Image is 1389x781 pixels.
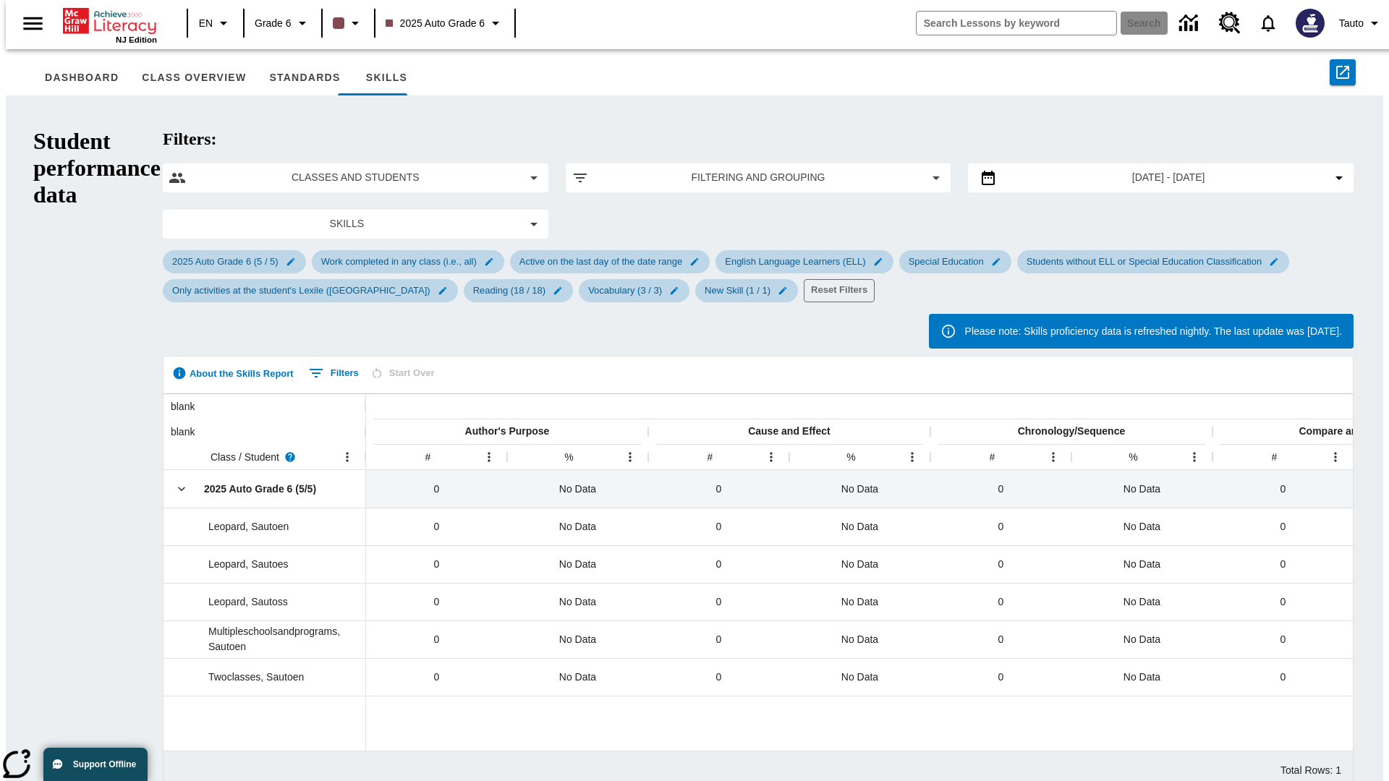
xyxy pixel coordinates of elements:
[208,671,304,683] span: Twoclasses, Sautoen
[1123,670,1160,685] span: No Data
[464,285,554,296] span: Reading (18 / 18)
[258,61,352,95] button: Standards
[998,557,1004,572] span: 0
[163,545,366,583] div: Leopard, Sautoes
[366,470,507,508] div: 0, The average number of questions completed by 2025 Auto Grade 6 (5/5) for Author's Purpose is 0.
[507,583,648,620] div: No Data%, Sautoss Leopard has no data for Author's Purpose.
[789,620,930,658] div: No Data%, Sautoen Multipleschoolsandprograms has no data for Cause and Effect.
[305,362,362,385] button: Show filters
[1280,632,1286,647] span: 0
[192,10,239,36] button: Language: EN, Select a language
[900,256,993,267] span: Special Education
[255,16,292,31] span: Grade 6
[695,279,798,302] div: Edit New Skill 1 skills selected / 1 skills in group filter selected submenu item
[130,61,258,95] button: Class Overview
[1339,16,1364,31] span: Tauto
[559,594,596,610] span: No Data
[930,470,1071,508] div: 0, The average number of questions completed by 2025 Auto Grade 6 (5/5) for Chronology/Sequence i...
[171,426,195,438] span: blank
[208,626,340,652] span: Multipleschoolsandprograms, Sautoen
[12,2,54,45] button: Open side menu
[1280,763,1341,777] div: Total Rows: 1
[366,658,507,696] div: 0, Sautoen Twoclasses completed 0 questions for Author's Purpose.
[1280,482,1286,497] span: 0
[43,748,148,781] button: Support Offline
[572,169,946,187] button: Apply filters menu item
[352,61,421,95] button: Skills
[336,446,358,468] button: Open Menu
[434,557,440,572] span: 0
[708,450,713,465] div: #, Average number of questions students have completed for Cause and Effect.
[1071,508,1212,545] div: No Data%, Sautoen Leopard has no data for Chronology/Sequence.
[312,250,504,273] div: Edit Work completed in any class (i.e., all) filter selected submenu item
[1296,9,1325,38] img: Avatar
[180,216,514,231] span: Skills
[648,620,789,658] div: 0, Sautoen Multipleschoolsandprograms completed 0 questions for Cause and Effect.
[169,169,543,187] button: Select classes and students menu item
[33,128,161,776] h1: Student performance data
[190,365,294,382] span: About the Skills Report
[366,508,507,545] div: 0, Sautoen Leopard completed 0 questions for Author's Purpose.
[1325,446,1346,468] button: Open Menu
[559,519,596,534] span: No Data
[510,250,710,273] div: Edit Active on the last day of the date range filter selected submenu item
[998,670,1004,685] span: 0
[559,557,596,572] span: No Data
[841,632,878,647] span: No Data
[998,632,1004,647] span: 0
[507,620,648,658] div: No Data%, Sautoen Multipleschoolsandprograms has no data for Author's Purpose.
[116,35,157,44] span: NJ Edition
[564,451,573,463] span: %
[748,425,831,437] span: Cause and Effect
[1333,10,1389,36] button: Profile/Settings
[716,594,722,610] span: 0
[716,256,874,267] span: English Language Learners (ELL)
[841,594,878,610] span: No Data
[197,170,514,185] span: Classes and Students
[1071,620,1212,658] div: No Data%, Sautoen Multipleschoolsandprograms has no data for Chronology/Sequence.
[1042,446,1064,468] button: Open Menu
[208,558,289,570] span: Leopard, Sautoes
[425,450,431,465] div: #, Average number of questions students have completed for Author's Purpose.
[998,482,1004,497] span: 0
[1212,545,1354,583] div: 0, Sautoes Leopard completed 0 questions for Compare and Contrast.
[841,670,878,685] span: No Data
[901,446,923,468] button: Open Menu
[1071,470,1212,508] div: No Data%, 2025 Auto Grade 6 (5/5) has no data for Chronology/Sequence.
[1071,658,1212,696] div: No Data%, Sautoen Twoclasses has no data for Chronology/Sequence.
[163,129,1354,149] h2: Filters:
[279,446,301,468] button: Read more about Class / Student
[313,256,485,267] span: Work completed in any class (i.e., all)
[789,470,930,508] div: No Data%, 2025 Auto Grade 6 (5/5) has no data for Cause and Effect.
[1129,450,1137,465] div: %, Average percent correct for questions students have completed for Chronology/Sequence.
[1212,658,1354,696] div: 0, Sautoen Twoclasses completed 0 questions for Compare and Contrast.
[171,401,195,412] span: blank
[965,318,1342,344] div: Please note: Skills proficiency data is refreshed nightly. The last update was [DATE].
[1018,256,1270,267] span: Students without ELL or Special Education Classification
[1071,545,1212,583] div: No Data%, Sautoes Leopard has no data for Chronology/Sequence.
[789,508,930,545] div: No Data%, Sautoen Leopard has no data for Cause and Effect.
[1212,508,1354,545] div: 0, Sautoen Leopard completed 0 questions for Compare and Contrast.
[998,519,1004,534] span: 0
[899,250,1011,273] div: Edit Special Education filter selected submenu item
[930,545,1071,583] div: 0, Sautoes Leopard completed 0 questions for Chronology/Sequence.
[648,545,789,583] div: 0, Sautoes Leopard completed 0 questions for Cause and Effect.
[917,12,1116,35] input: search field
[249,10,317,36] button: Grade: Grade 6, Select a grade
[579,279,689,302] div: Edit Vocabulary 3 skills selected / 3 skills in group filter selected submenu item
[841,482,878,497] span: No Data
[163,583,366,620] div: Leopard, Sautoss
[1017,250,1289,273] div: Edit Students without ELL or Special Education Classification filter selected submenu item
[1249,4,1287,42] a: Notifications
[1280,519,1286,534] span: 0
[1129,451,1137,463] span: %
[507,508,648,545] div: No Data%, Sautoen Leopard has no data for Author's Purpose.
[600,170,917,185] span: Filtering and Grouping
[174,482,189,496] svg: Click here to collapse the class row
[1212,620,1354,658] div: 0, Sautoen Multipleschoolsandprograms completed 0 questions for Compare and Contrast.
[579,285,671,296] span: Vocabulary (3 / 3)
[163,658,366,696] div: Twoclasses, Sautoen
[171,478,192,500] button: Click here to collapse the class row
[1210,4,1249,43] a: Resource Center, Will open in new tab
[1272,450,1278,465] div: #, Average number of questions students have completed for Compare and Contrast.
